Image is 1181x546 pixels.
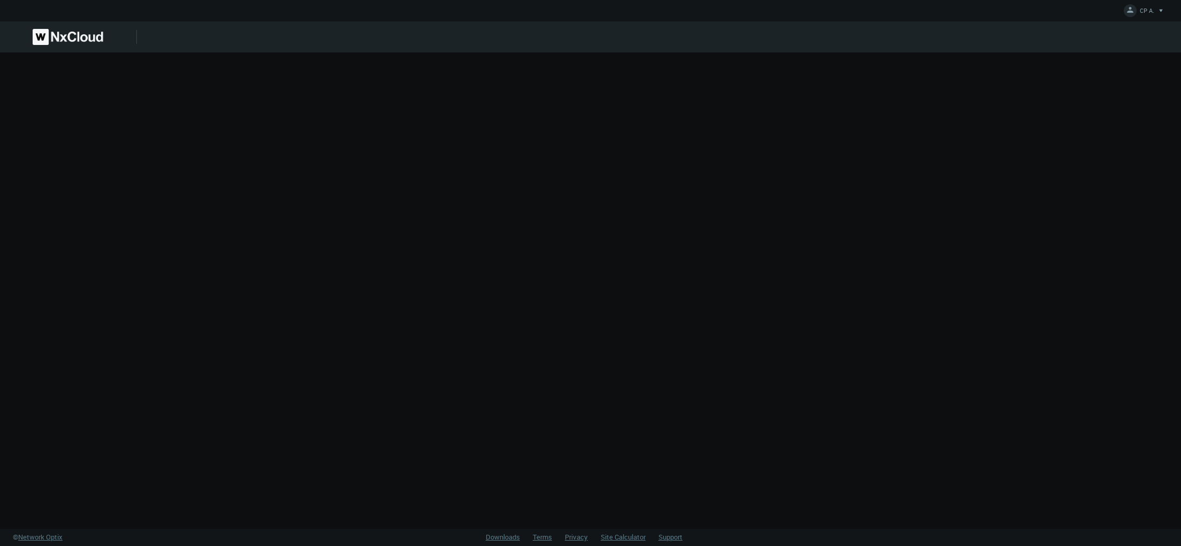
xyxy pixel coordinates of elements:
[1140,6,1154,19] span: CP A.
[533,532,552,542] a: Terms
[13,532,63,543] a: ©Network Optix
[486,532,520,542] a: Downloads
[601,532,646,542] a: Site Calculator
[658,532,682,542] a: Support
[565,532,588,542] a: Privacy
[18,532,63,542] span: Network Optix
[33,29,103,45] img: Nx Cloud logo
